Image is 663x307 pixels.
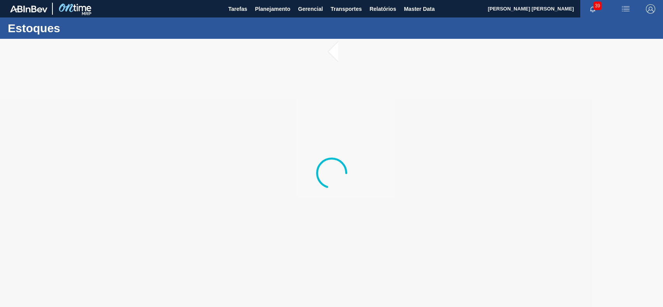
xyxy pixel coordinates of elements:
span: Planejamento [255,4,290,14]
img: TNhmsLtSVTkK8tSr43FrP2fwEKptu5GPRR3wAAAABJRU5ErkJggg== [10,5,47,12]
span: 39 [593,2,602,10]
button: Notificações [580,3,605,14]
span: Tarefas [228,4,247,14]
h1: Estoques [8,24,146,33]
span: Relatórios [369,4,396,14]
span: Gerencial [298,4,323,14]
span: Master Data [404,4,435,14]
span: Transportes [331,4,362,14]
img: userActions [621,4,630,14]
img: Logout [646,4,655,14]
